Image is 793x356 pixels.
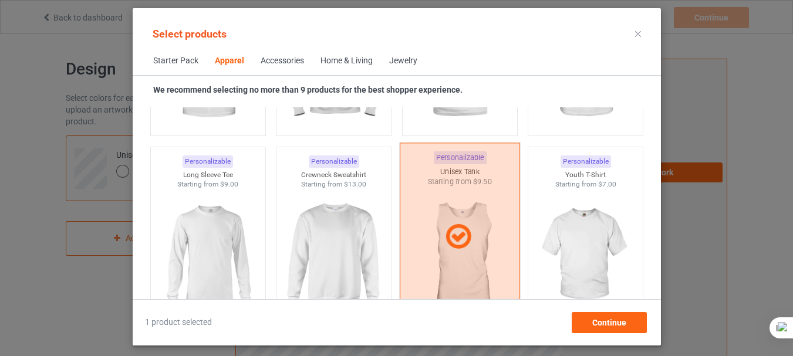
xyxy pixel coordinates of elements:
[276,179,391,189] div: Starting from
[389,55,417,67] div: Jewelry
[150,179,265,189] div: Starting from
[571,312,646,333] div: Continue
[592,318,626,327] span: Continue
[344,180,366,188] span: $13.00
[276,170,391,180] div: Crewneck Sweatshirt
[153,28,227,40] span: Select products
[145,317,212,328] span: 1 product selected
[320,55,373,67] div: Home & Living
[145,47,207,75] span: Starter Pack
[150,170,265,180] div: Long Sleeve Tee
[220,180,238,188] span: $9.00
[183,155,233,168] div: Personalizable
[153,85,463,94] strong: We recommend selecting no more than 9 products for the best shopper experience.
[155,189,260,321] img: regular.jpg
[533,189,638,321] img: regular.jpg
[528,170,643,180] div: Youth T-Shirt
[598,180,616,188] span: $7.00
[281,189,386,321] img: regular.jpg
[261,55,304,67] div: Accessories
[560,155,610,168] div: Personalizable
[528,179,643,189] div: Starting from
[308,155,359,168] div: Personalizable
[215,55,244,67] div: Apparel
